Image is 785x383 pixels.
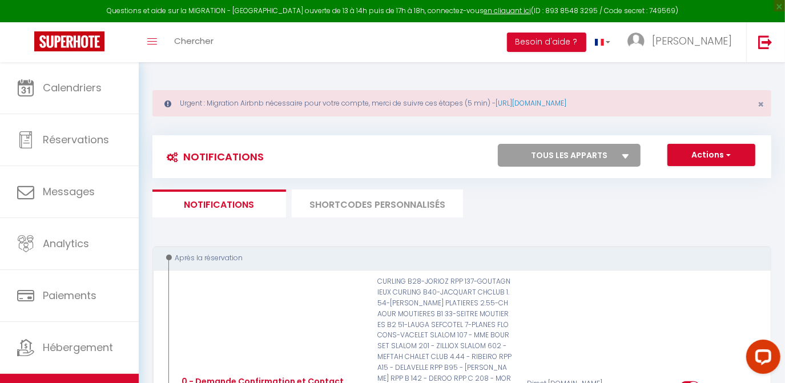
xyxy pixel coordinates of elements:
a: ... [PERSON_NAME] [619,22,746,62]
span: Paiements [43,288,96,303]
button: Actions [667,144,755,167]
button: Besoin d'aide ? [507,33,586,52]
span: Analytics [43,236,89,251]
span: Hébergement [43,340,113,354]
img: logout [758,35,772,49]
span: Messages [43,184,95,199]
a: [URL][DOMAIN_NAME] [496,98,566,108]
img: ... [627,33,645,50]
span: × [758,97,764,111]
a: Chercher [166,22,222,62]
span: Réservations [43,132,109,147]
img: Super Booking [34,31,104,51]
li: SHORTCODES PERSONNALISÉS [292,190,463,217]
button: Close [758,99,764,110]
span: Calendriers [43,80,102,95]
h3: Notifications [161,144,264,170]
span: [PERSON_NAME] [652,34,732,48]
li: Notifications [152,190,286,217]
div: Urgent : Migration Airbnb nécessaire pour votre compte, merci de suivre ces étapes (5 min) - [152,90,771,116]
div: Après la réservation [163,253,749,264]
a: en cliquant ici [484,6,531,15]
iframe: LiveChat chat widget [737,335,785,383]
span: Chercher [174,35,214,47]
